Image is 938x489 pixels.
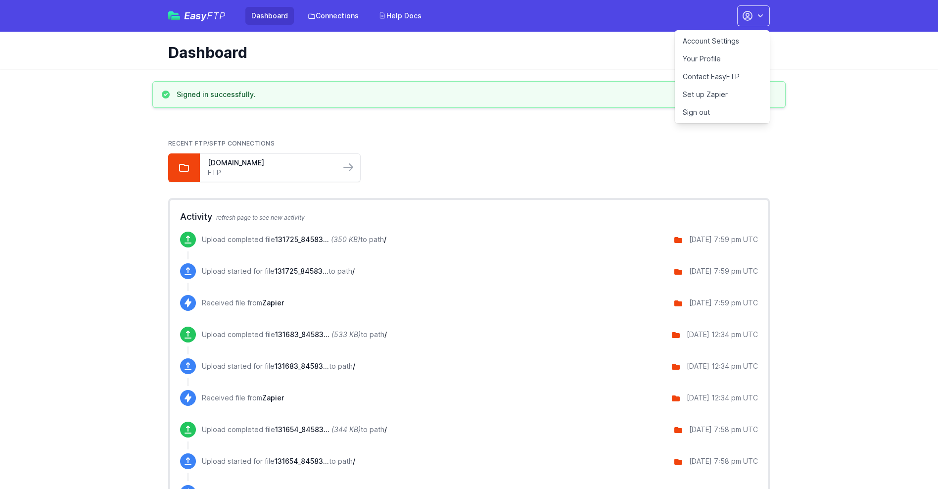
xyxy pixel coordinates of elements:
[275,330,329,339] span: 131683_8458323001684_100846926_9-8-2025.zip
[275,362,329,370] span: 131683_8458323001684_100846926_9-8-2025.zip
[689,266,758,276] div: [DATE] 7:59 pm UTC
[384,425,387,434] span: /
[353,457,355,465] span: /
[168,140,770,147] h2: Recent FTP/SFTP Connections
[302,7,365,25] a: Connections
[168,11,226,21] a: EasyFTP
[184,11,226,21] span: Easy
[687,330,758,340] div: [DATE] 12:34 pm UTC
[202,330,387,340] p: Upload completed file to path
[168,11,180,20] img: easyftp_logo.png
[275,425,329,434] span: 131654_8458323001684_100844499_9-7-2025.zip
[202,456,355,466] p: Upload started for file to path
[384,330,387,339] span: /
[168,44,762,61] h1: Dashboard
[373,7,427,25] a: Help Docs
[689,425,758,435] div: [DATE] 7:58 pm UTC
[216,214,305,221] span: refresh page to see new activity
[675,86,770,103] a: Set up Zapier
[180,210,758,224] h2: Activity
[202,393,284,403] p: Received file from
[352,267,355,275] span: /
[208,168,332,178] a: FTP
[208,158,332,168] a: [DOMAIN_NAME]
[687,393,758,403] div: [DATE] 12:34 pm UTC
[689,235,758,244] div: [DATE] 7:59 pm UTC
[331,425,361,434] i: (344 KB)
[245,7,294,25] a: Dashboard
[207,10,226,22] span: FTP
[275,267,328,275] span: 131725_8458322805076_100849106_9-8-2025.zip
[675,103,770,121] a: Sign out
[202,266,355,276] p: Upload started for file to path
[675,50,770,68] a: Your Profile
[689,456,758,466] div: [DATE] 7:58 pm UTC
[275,457,329,465] span: 131654_8458323001684_100844499_9-7-2025.zip
[353,362,355,370] span: /
[262,393,284,402] span: Zapier
[687,361,758,371] div: [DATE] 12:34 pm UTC
[331,330,361,339] i: (533 KB)
[275,235,329,244] span: 131725_8458322805076_100849106_9-8-2025.zip
[675,68,770,86] a: Contact EasyFTP
[177,90,256,99] h3: Signed in successfully.
[202,298,284,308] p: Received file from
[202,361,355,371] p: Upload started for file to path
[331,235,360,244] i: (350 KB)
[202,235,386,244] p: Upload completed file to path
[689,298,758,308] div: [DATE] 7:59 pm UTC
[202,425,387,435] p: Upload completed file to path
[384,235,386,244] span: /
[262,298,284,307] span: Zapier
[675,32,770,50] a: Account Settings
